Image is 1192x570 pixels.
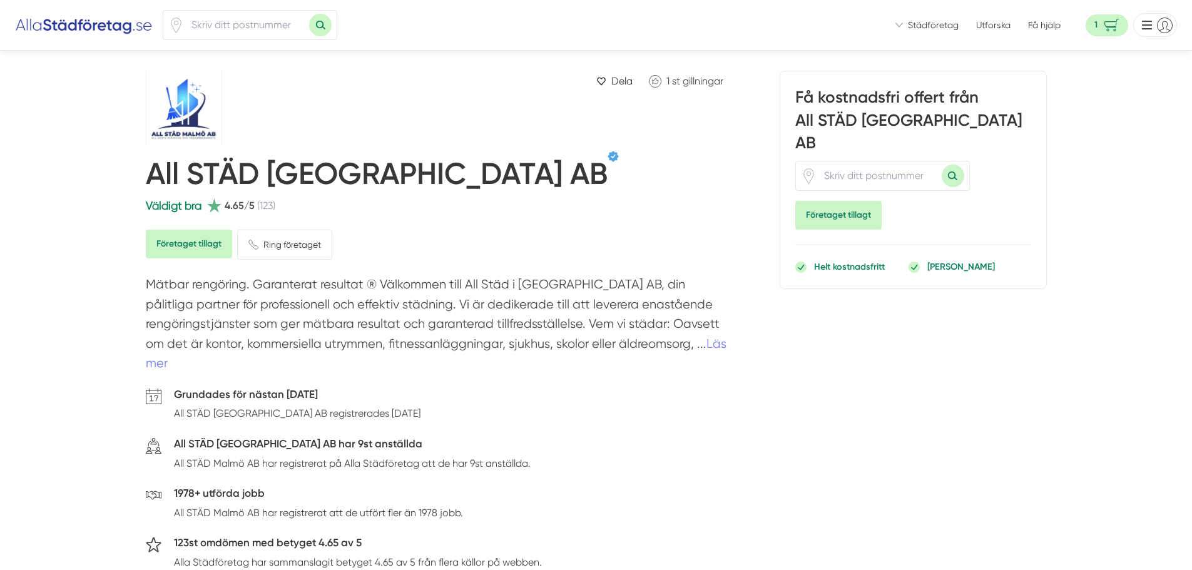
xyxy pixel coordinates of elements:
p: Alla Städföretag har sammanslagit betyget 4.65 av 5 från flera källor på webben. [174,554,542,570]
button: Sök med postnummer [942,165,964,187]
span: Klicka för att använda din position. [168,18,184,33]
span: st gillningar [672,75,723,87]
span: 1 [666,75,670,87]
span: Klicka för att använda din position. [801,168,817,184]
: Företaget tillagt [795,201,882,230]
svg: Pin / Karta [168,18,184,33]
span: Få hjälp [1028,19,1061,31]
p: All STÄD Malmö AB har registrerat på Alla Städföretag att de har 9st anställda. [174,455,531,471]
span: (123) [257,198,275,213]
: Företaget tillagt [146,230,232,258]
p: All STÄD [GEOGRAPHIC_DATA] AB registrerades [DATE] [174,405,420,421]
img: Logotyp All STÄD Malmö AB [146,71,283,146]
p: [PERSON_NAME] [927,260,995,273]
input: Skriv ditt postnummer [184,11,309,39]
span: 4.65/5 [225,198,255,213]
h5: All STÄD [GEOGRAPHIC_DATA] AB har 9st anställda [174,435,531,455]
a: Utforska [976,19,1011,31]
span: Verifierat av Melisa nezirovic [608,151,619,162]
button: Sök med postnummer [309,14,332,36]
a: Ring företaget [237,230,332,260]
a: Dela [591,71,638,91]
svg: Pin / Karta [801,168,817,184]
h5: 1978+ utförda jobb [174,485,463,505]
input: Skriv ditt postnummer [817,161,942,190]
span: Väldigt bra [146,199,201,212]
h5: Grundades för nästan [DATE] [174,386,420,406]
span: Ring företaget [263,238,321,252]
p: Mätbar rengöring. Garanterat resultat ® Välkommen till All Städ i [GEOGRAPHIC_DATA] AB, din pålit... [146,275,730,380]
a: Klicka för att gilla All STÄD Malmö AB [643,71,730,91]
h3: Få kostnadsfri offert från All STÄD [GEOGRAPHIC_DATA] AB [795,86,1031,161]
p: Helt kostnadsfritt [814,260,885,273]
img: Alla Städföretag [15,15,153,35]
h1: All STÄD [GEOGRAPHIC_DATA] AB [146,156,608,197]
span: Dela [611,73,633,89]
p: All STÄD Malmö AB har registrerat att de utfört fler än 1978 jobb. [174,505,463,521]
h5: 123st omdömen med betyget 4.65 av 5 [174,534,542,554]
span: Städföretag [908,19,959,31]
span: navigation-cart [1086,14,1128,36]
